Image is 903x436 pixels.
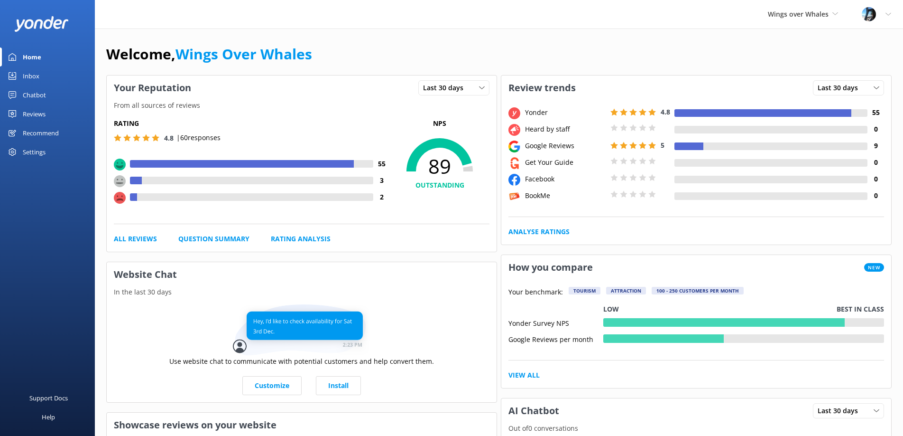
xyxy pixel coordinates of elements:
[169,356,434,367] p: Use website chat to communicate with potential customers and help convert them.
[867,174,884,184] h4: 0
[523,141,608,151] div: Google Reviews
[178,234,249,244] a: Question Summary
[867,141,884,151] h4: 9
[390,180,489,190] h4: OUTSTANDING
[606,287,646,294] div: Attraction
[569,287,600,294] div: Tourism
[508,287,563,298] p: Your benchmark:
[107,76,198,100] h3: Your Reputation
[867,124,884,134] h4: 0
[508,318,603,327] div: Yonder Survey NPS
[175,44,312,64] a: Wings Over Whales
[164,133,174,142] span: 4.8
[373,192,390,202] h4: 2
[867,157,884,168] h4: 0
[501,398,566,423] h3: AI Chatbot
[316,376,361,395] a: Install
[233,304,370,356] img: conversation...
[862,7,876,21] img: 145-1635463833.jpg
[14,16,69,32] img: yonder-white-logo.png
[373,175,390,186] h4: 3
[23,47,41,66] div: Home
[107,262,497,287] h3: Website Chat
[107,100,497,111] p: From all sources of reviews
[508,227,570,237] a: Analyse Ratings
[114,234,157,244] a: All Reviews
[818,406,864,416] span: Last 30 days
[523,157,608,168] div: Get Your Guide
[106,43,312,66] h1: Welcome,
[508,334,603,343] div: Google Reviews per month
[501,76,583,100] h3: Review trends
[23,85,46,104] div: Chatbot
[390,154,489,178] span: 89
[661,107,670,116] span: 4.8
[29,389,68,408] div: Support Docs
[523,174,608,184] div: Facebook
[818,83,864,93] span: Last 30 days
[501,255,600,280] h3: How you compare
[23,142,46,161] div: Settings
[523,124,608,134] div: Heard by staff
[501,423,891,434] p: Out of 0 conversations
[864,263,884,272] span: New
[271,234,331,244] a: Rating Analysis
[23,66,39,85] div: Inbox
[373,159,390,169] h4: 55
[242,376,302,395] a: Customize
[867,190,884,201] h4: 0
[652,287,744,294] div: 100 - 250 customers per month
[23,104,46,123] div: Reviews
[423,83,469,93] span: Last 30 days
[176,133,221,143] p: | 60 responses
[508,370,540,380] a: View All
[867,107,884,118] h4: 55
[23,123,59,142] div: Recommend
[114,118,390,129] h5: Rating
[42,408,55,427] div: Help
[661,141,664,150] span: 5
[390,118,489,129] p: NPS
[523,190,608,201] div: BookMe
[107,287,497,297] p: In the last 30 days
[523,107,608,118] div: Yonder
[603,304,619,314] p: Low
[768,9,829,19] span: Wings over Whales
[837,304,884,314] p: Best in class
